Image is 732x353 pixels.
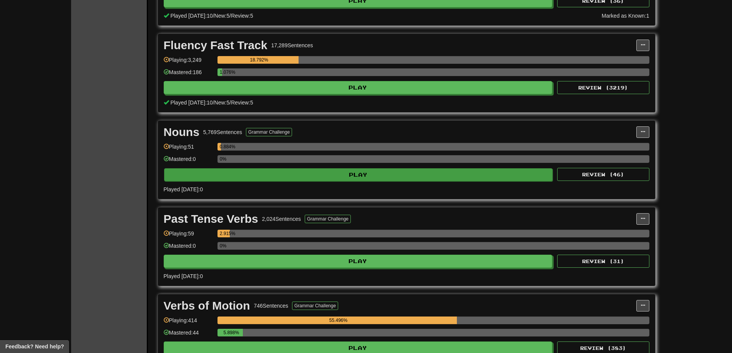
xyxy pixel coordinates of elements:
[170,13,212,19] span: Played [DATE]: 10
[220,317,457,324] div: 55.496%
[164,273,203,279] span: Played [DATE]: 0
[292,302,338,310] button: Grammar Challenge
[229,13,231,19] span: /
[164,230,214,242] div: Playing: 59
[164,126,199,138] div: Nouns
[164,329,214,341] div: Mastered: 44
[262,215,301,223] div: 2,024 Sentences
[305,215,351,223] button: Grammar Challenge
[164,56,214,69] div: Playing: 3,249
[164,168,553,181] button: Play
[164,255,553,268] button: Play
[220,230,230,237] div: 2.915%
[220,68,222,76] div: 1.076%
[164,300,250,312] div: Verbs of Motion
[170,99,212,106] span: Played [DATE]: 10
[164,242,214,255] div: Mastered: 0
[246,128,292,136] button: Grammar Challenge
[164,143,214,156] div: Playing: 51
[220,329,243,336] div: 5.898%
[557,168,649,181] button: Review (46)
[213,99,214,106] span: /
[164,213,258,225] div: Past Tense Verbs
[254,302,289,310] div: 746 Sentences
[557,81,649,94] button: Review (3219)
[557,255,649,268] button: Review (31)
[214,13,230,19] span: New: 5
[213,13,214,19] span: /
[220,143,221,151] div: 0.884%
[164,155,214,168] div: Mastered: 0
[5,343,64,350] span: Open feedback widget
[164,40,267,51] div: Fluency Fast Track
[214,99,230,106] span: New: 5
[203,128,242,136] div: 5,769 Sentences
[164,81,553,94] button: Play
[602,12,649,20] div: Marked as Known: 1
[220,56,299,64] div: 18.792%
[164,317,214,329] div: Playing: 414
[229,99,231,106] span: /
[164,68,214,81] div: Mastered: 186
[271,41,313,49] div: 17,289 Sentences
[164,186,203,192] span: Played [DATE]: 0
[231,13,253,19] span: Review: 5
[231,99,253,106] span: Review: 5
